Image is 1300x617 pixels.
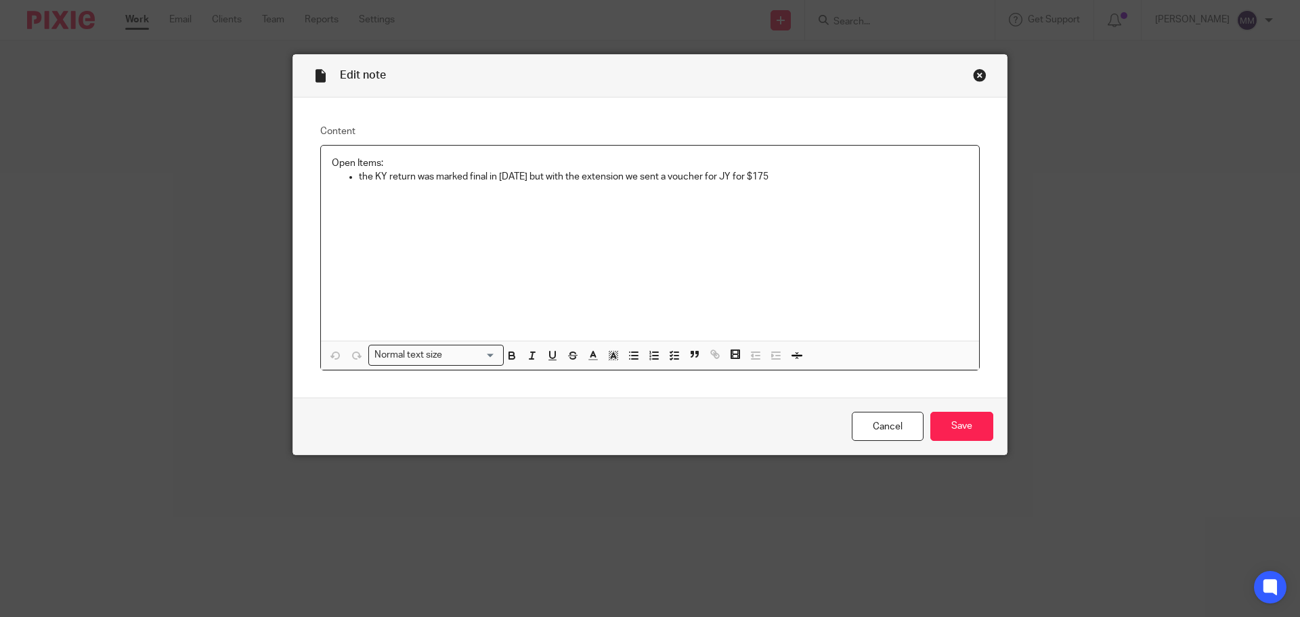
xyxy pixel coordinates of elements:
[320,125,980,138] label: Content
[359,170,968,184] p: the KY return was marked final in [DATE] but with the extension we sent a voucher for JY for $175
[930,412,993,441] input: Save
[447,348,496,362] input: Search for option
[973,68,987,82] div: Close this dialog window
[368,345,504,366] div: Search for option
[332,156,968,170] p: Open Items:
[372,348,446,362] span: Normal text size
[852,412,924,441] a: Cancel
[340,70,386,81] span: Edit note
